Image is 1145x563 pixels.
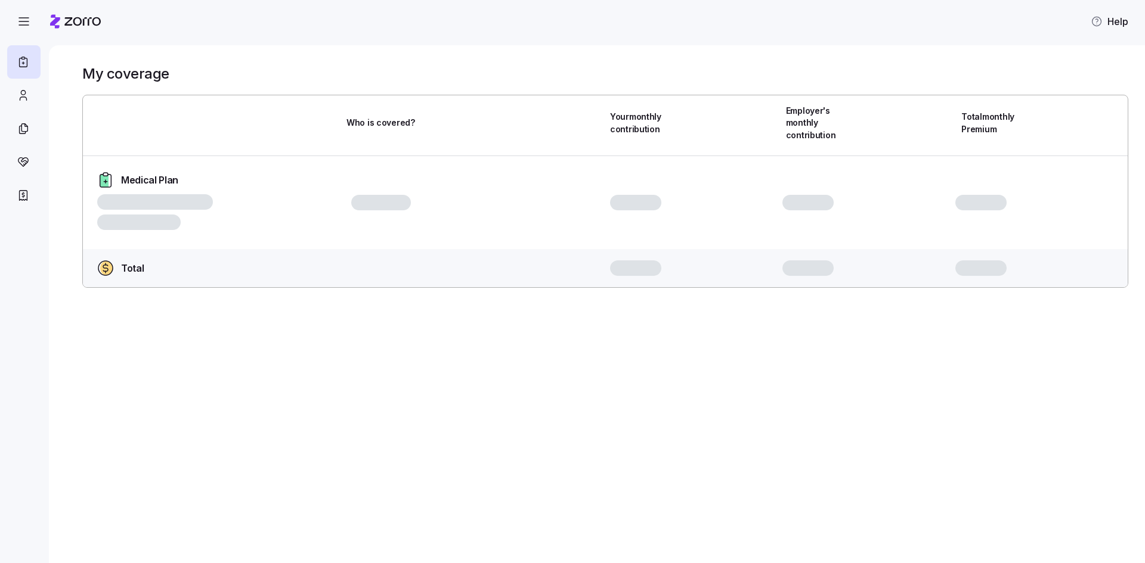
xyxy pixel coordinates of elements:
span: Help [1091,14,1128,29]
span: Your monthly contribution [610,111,688,135]
span: Total monthly Premium [961,111,1039,135]
span: Who is covered? [346,117,415,129]
span: Employer's monthly contribution [786,105,864,141]
span: Medical Plan [121,173,178,188]
span: Total [121,261,144,276]
button: Help [1081,10,1138,33]
h1: My coverage [82,64,169,83]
